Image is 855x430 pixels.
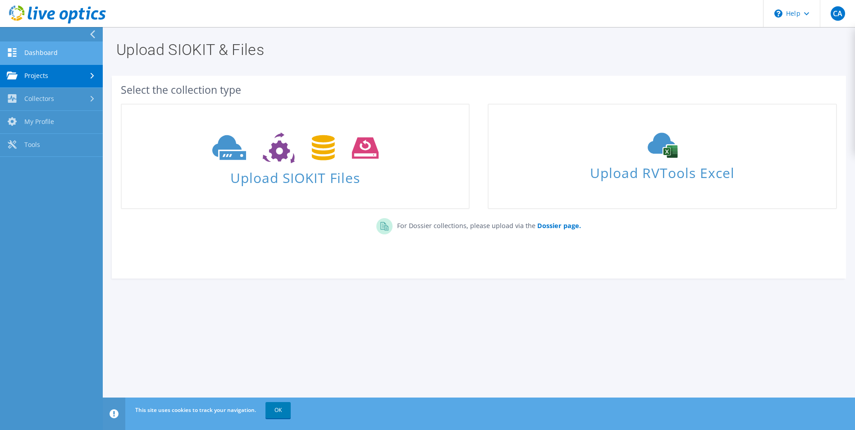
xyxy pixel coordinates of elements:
[774,9,782,18] svg: \n
[537,221,581,230] b: Dossier page.
[488,104,837,209] a: Upload RVTools Excel
[122,165,469,185] span: Upload SIOKIT Files
[393,218,581,231] p: For Dossier collections, please upload via the
[265,402,291,418] a: OK
[121,85,837,95] div: Select the collection type
[116,42,837,57] h1: Upload SIOKIT & Files
[489,161,836,180] span: Upload RVTools Excel
[535,221,581,230] a: Dossier page.
[831,6,845,21] span: CA
[135,406,256,414] span: This site uses cookies to track your navigation.
[121,104,470,209] a: Upload SIOKIT Files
